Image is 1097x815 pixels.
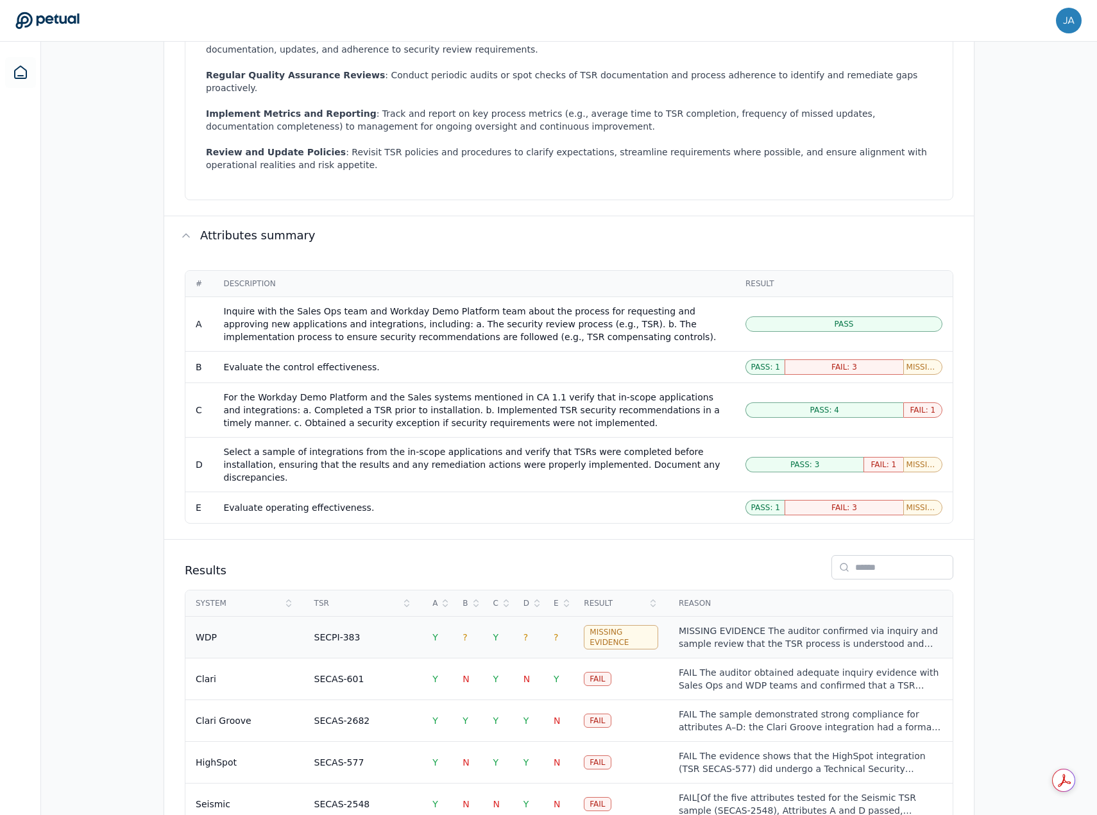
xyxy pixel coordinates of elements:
span: Y [432,674,438,684]
span: Y [493,674,499,684]
span: N [554,799,560,809]
div: B [463,598,472,608]
span: N [463,757,469,768]
div: System [196,598,294,608]
span: Y [493,757,499,768]
span: Pass: 3 [790,459,819,470]
div: TSR [314,598,412,608]
span: Pass: 1 [751,362,779,372]
td: B [185,351,213,382]
span: Y [554,674,559,684]
strong: Implement Metrics and Reporting [206,108,377,119]
span: N [463,674,469,684]
span: Y [432,716,438,726]
span: Y [432,799,438,809]
span: Pass: 4 [810,405,839,415]
span: Fail: 3 [831,362,857,372]
a: Dashboard [5,57,36,88]
div: Fail [584,797,611,811]
div: Evaluate operating effectiveness. [223,501,725,514]
div: Reason [679,598,942,608]
div: SECAS-577 [314,756,364,769]
td: E [185,492,213,523]
div: SECPI-383 [314,631,361,644]
h2: Attributes summary [200,227,316,244]
div: FAIL The auditor obtained adequate inquiry evidence with Sales Ops and WDP teams and confirmed th... [679,666,942,692]
div: # [196,279,203,289]
span: ? [523,632,528,642]
li: : Track and report on key process metrics (e.g., average time to TSR completion, frequency of mis... [206,107,937,133]
div: Clari Groove [196,714,251,727]
div: FAIL The evidence shows that the HighSpot integration (TSR SECAS-577) did undergo a Technical Sec... [679,750,942,775]
span: Fail: 1 [910,405,935,415]
div: D [523,598,533,608]
h2: Results [185,562,226,579]
div: Evaluate the control effectiveness. [223,361,725,373]
span: Y [523,757,529,768]
span: Y [432,757,438,768]
span: ? [554,632,558,642]
span: Y [523,716,529,726]
div: Missing Evidence [584,625,658,649]
div: Fail [584,672,611,686]
div: Result [584,598,658,608]
div: A [432,598,442,608]
li: : Conduct periodic audits or spot checks of TSR documentation and process adherence to identify a... [206,69,937,94]
span: Missing Evidence: 1 [906,362,939,372]
div: Fail [584,714,611,728]
span: N [554,757,560,768]
div: Clari [196,673,216,685]
div: Description [223,279,725,289]
div: Inquire with the Sales Ops team and Workday Demo Platform team about the process for requesting a... [223,305,725,343]
strong: Review and Update Policies [206,147,346,157]
div: WDP [196,631,217,644]
div: Seismic [196,798,230,811]
img: jaysen.wibowo@workday.com [1056,8,1082,33]
div: C [493,598,503,608]
span: Missing Evidence: 1 [906,459,939,470]
span: N [463,799,469,809]
td: A [185,296,213,351]
span: Fail: 3 [831,502,857,513]
span: Y [523,799,529,809]
span: Y [493,632,499,642]
div: FAIL The sample demonstrated strong compliance for attributes A–D: the Clari Groove integration h... [679,708,942,733]
span: Pass: 1 [751,502,779,513]
div: SECAS-601 [314,673,364,685]
td: C [185,382,213,437]
span: Fail: 1 [871,459,897,470]
div: For the Workday Demo Platform and the Sales systems mentioned in CA 1.1 verify that in-scope appl... [223,391,725,429]
li: : Provide targeted training to all stakeholders involved in the TSR process to reinforce the impo... [206,30,937,56]
span: Y [432,632,438,642]
li: : Revisit TSR policies and procedures to clarify expectations, streamline requirements where poss... [206,146,937,171]
span: Pass [835,319,854,329]
strong: Regular Quality Assurance Reviews [206,70,385,80]
a: Go to Dashboard [15,12,80,30]
span: N [554,716,560,726]
div: Select a sample of integrations from the in-scope applications and verify that TSRs were complete... [223,445,725,484]
span: N [523,674,530,684]
td: D [185,437,213,492]
div: HighSpot [196,756,237,769]
div: E [554,598,563,608]
div: Fail [584,755,611,769]
span: N [493,799,500,809]
span: ? [463,632,467,642]
div: SECAS-2682 [314,714,370,727]
span: Y [493,716,499,726]
div: MISSING EVIDENCE The auditor confirmed via inquiry and sample review that the TSR process is unde... [679,624,942,650]
div: SECAS-2548 [314,798,370,811]
span: Y [463,716,468,726]
div: Result [745,279,942,289]
button: Attributes summary [164,216,974,255]
span: Missing Evidence: 1 [906,502,939,513]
